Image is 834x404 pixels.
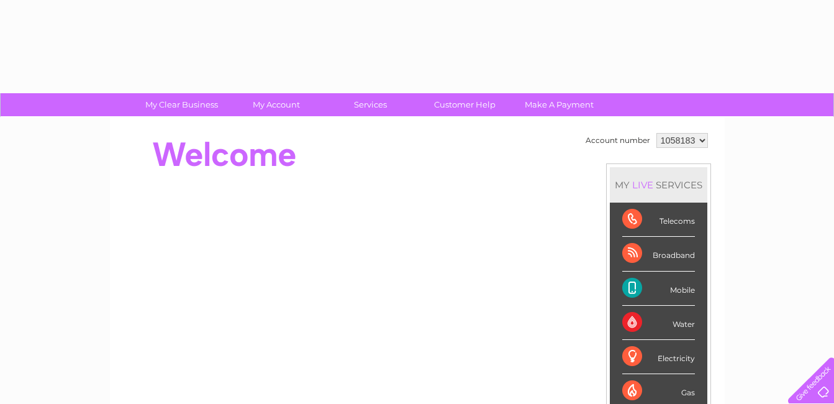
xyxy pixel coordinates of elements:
a: My Clear Business [130,93,233,116]
div: Electricity [622,340,695,374]
div: MY SERVICES [610,167,707,203]
a: Services [319,93,422,116]
div: LIVE [630,179,656,191]
div: Telecoms [622,203,695,237]
a: Make A Payment [508,93,610,116]
a: Customer Help [414,93,516,116]
div: Water [622,306,695,340]
a: My Account [225,93,327,116]
div: Mobile [622,272,695,306]
div: Broadband [622,237,695,271]
td: Account number [582,130,653,151]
